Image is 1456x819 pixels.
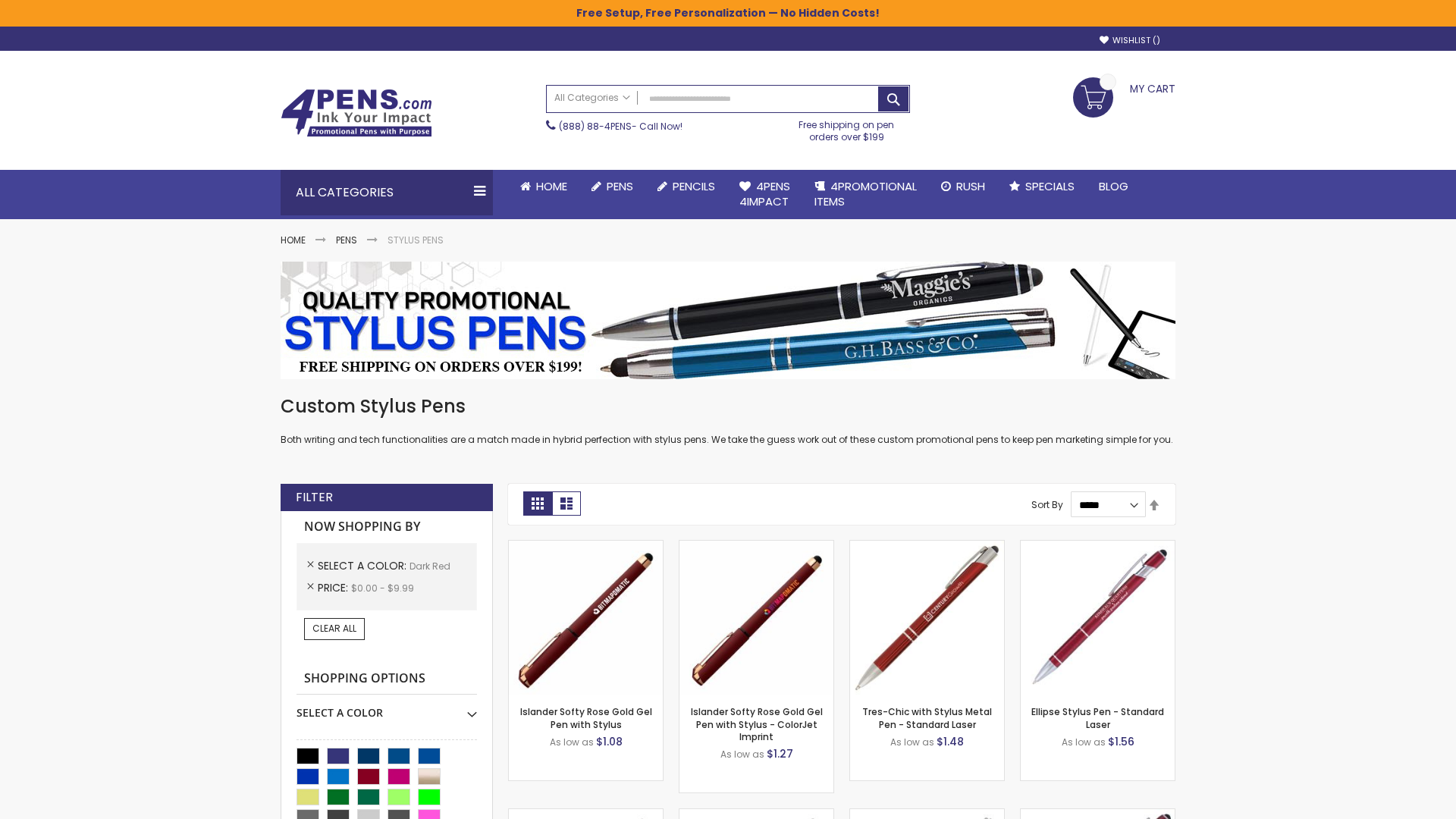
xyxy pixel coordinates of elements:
[937,734,964,749] span: $1.48
[547,86,638,111] a: All Categories
[1021,541,1175,695] img: Ellipse Stylus Pen - Standard Laser-Dark Red
[508,170,579,203] a: Home
[304,618,365,639] a: Clear All
[607,178,633,194] span: Pens
[312,622,356,635] span: Clear All
[802,170,929,219] a: 4PROMOTIONALITEMS
[388,234,444,246] strong: Stylus Pens
[645,170,727,203] a: Pencils
[559,120,682,133] span: - Call Now!
[536,178,567,194] span: Home
[679,540,833,553] a: Islander Softy Rose Gold Gel Pen with Stylus - ColorJet Imprint-Dark Red
[727,170,802,219] a: 4Pens4impact
[281,89,432,137] img: 4Pens Custom Pens and Promotional Products
[956,178,985,194] span: Rush
[673,178,715,194] span: Pencils
[281,394,1175,447] div: Both writing and tech functionalities are a match made in hybrid perfection with stylus pens. We ...
[862,705,992,730] a: Tres-Chic with Stylus Metal Pen - Standard Laser
[679,541,833,695] img: Islander Softy Rose Gold Gel Pen with Stylus - ColorJet Imprint-Dark Red
[409,560,450,573] span: Dark Red
[281,170,493,215] div: All Categories
[929,170,997,203] a: Rush
[351,582,414,595] span: $0.00 - $9.99
[1031,498,1063,511] label: Sort By
[520,705,652,730] a: Islander Softy Rose Gold Gel Pen with Stylus
[997,170,1087,203] a: Specials
[691,705,823,742] a: Islander Softy Rose Gold Gel Pen with Stylus - ColorJet Imprint
[281,234,306,246] a: Home
[890,736,934,748] span: As low as
[318,558,409,573] span: Select A Color
[297,511,477,543] strong: Now Shopping by
[318,580,351,595] span: Price
[1087,170,1141,203] a: Blog
[1021,540,1175,553] a: Ellipse Stylus Pen - Standard Laser-Dark Red
[1108,734,1134,749] span: $1.56
[783,113,911,143] div: Free shipping on pen orders over $199
[550,736,594,748] span: As low as
[296,489,333,506] strong: Filter
[297,695,477,720] div: Select A Color
[509,541,663,695] img: Islander Softy Rose Gold Gel Pen with Stylus-Dark Red
[739,178,790,209] span: 4Pens 4impact
[850,541,1004,695] img: Tres-Chic with Stylus Metal Pen - Standard Laser-Dark Red
[297,663,477,695] strong: Shopping Options
[1100,35,1160,46] a: Wishlist
[523,491,552,516] strong: Grid
[281,394,1175,419] h1: Custom Stylus Pens
[767,746,793,761] span: $1.27
[509,540,663,553] a: Islander Softy Rose Gold Gel Pen with Stylus-Dark Red
[814,178,917,209] span: 4PROMOTIONAL ITEMS
[559,120,632,133] a: (888) 88-4PENS
[336,234,357,246] a: Pens
[720,748,764,761] span: As low as
[1062,736,1106,748] span: As low as
[554,92,630,104] span: All Categories
[281,262,1175,379] img: Stylus Pens
[596,734,623,749] span: $1.08
[579,170,645,203] a: Pens
[1099,178,1128,194] span: Blog
[1031,705,1164,730] a: Ellipse Stylus Pen - Standard Laser
[1025,178,1075,194] span: Specials
[850,540,1004,553] a: Tres-Chic with Stylus Metal Pen - Standard Laser-Dark Red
